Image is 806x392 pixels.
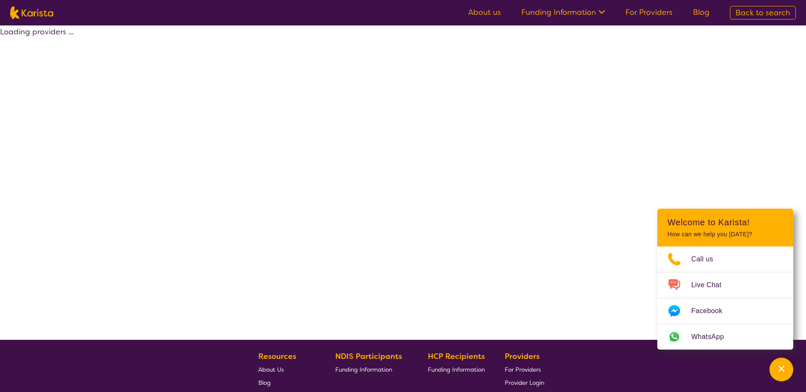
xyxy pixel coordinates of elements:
b: Providers [505,351,540,361]
a: Blog [258,376,315,389]
a: Blog [693,7,710,17]
span: Funding Information [428,366,485,373]
a: Back to search [730,6,796,20]
p: How can we help you [DATE]? [667,231,783,238]
img: Karista logo [10,6,53,19]
b: NDIS Participants [335,351,402,361]
a: About us [468,7,501,17]
a: Funding Information [335,363,408,376]
a: About Us [258,363,315,376]
a: Provider Login [505,376,544,389]
a: For Providers [505,363,544,376]
h2: Welcome to Karista! [667,217,783,227]
ul: Choose channel [657,246,793,350]
b: HCP Recipients [428,351,485,361]
span: About Us [258,366,284,373]
span: Provider Login [505,379,544,386]
b: Resources [258,351,296,361]
button: Channel Menu [769,358,793,381]
span: Facebook [691,305,732,317]
a: For Providers [625,7,673,17]
div: Channel Menu [657,209,793,350]
span: Live Chat [691,279,732,291]
span: WhatsApp [691,330,734,343]
span: Back to search [735,8,790,18]
a: Web link opens in a new tab. [657,324,793,350]
span: For Providers [505,366,541,373]
span: Funding Information [335,366,392,373]
a: Funding Information [521,7,605,17]
span: Call us [691,253,724,266]
span: Blog [258,379,271,386]
a: Funding Information [428,363,485,376]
